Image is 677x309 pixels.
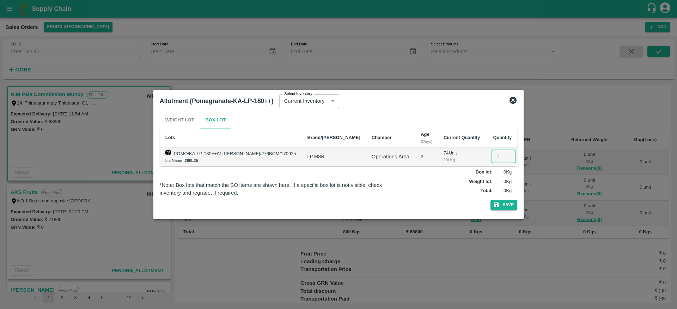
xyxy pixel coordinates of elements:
[165,150,171,155] img: box
[372,153,409,160] div: Operations Area
[165,157,296,164] div: Lot Name -
[444,157,480,163] div: 10 / Kg
[421,132,429,137] b: Age
[200,112,231,128] button: Box Lot
[494,188,512,194] p: 0 Kg
[421,138,432,145] div: (Days)
[284,91,312,97] label: Select Inventory
[185,158,198,163] b: 260L25
[444,135,480,140] b: Current Quantity
[469,178,493,185] label: Weight lot :
[160,97,274,105] b: Allotment (Pomegranate-KA-LP-180++)
[160,181,398,197] div: *Note: Box lots that match the SO items are shown here. If a specific box lot is not visible, che...
[492,150,516,163] input: 0
[494,169,512,176] p: 0 Kg
[476,169,493,176] label: Box lot :
[307,135,360,140] b: Brand/[PERSON_NAME]
[438,147,486,166] td: 74 Unit
[481,188,493,194] label: Total :
[493,135,512,140] b: Quantity
[165,135,175,140] b: Lots
[372,135,391,140] b: Chamber
[302,147,366,166] td: LP MSR
[415,147,438,166] td: 2
[494,178,512,185] p: 0 Kg
[490,200,517,210] button: Save
[160,147,302,166] td: POMO/KA-LP-180++/V-[PERSON_NAME]/276BOM/170925
[284,97,325,105] p: Current Inventory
